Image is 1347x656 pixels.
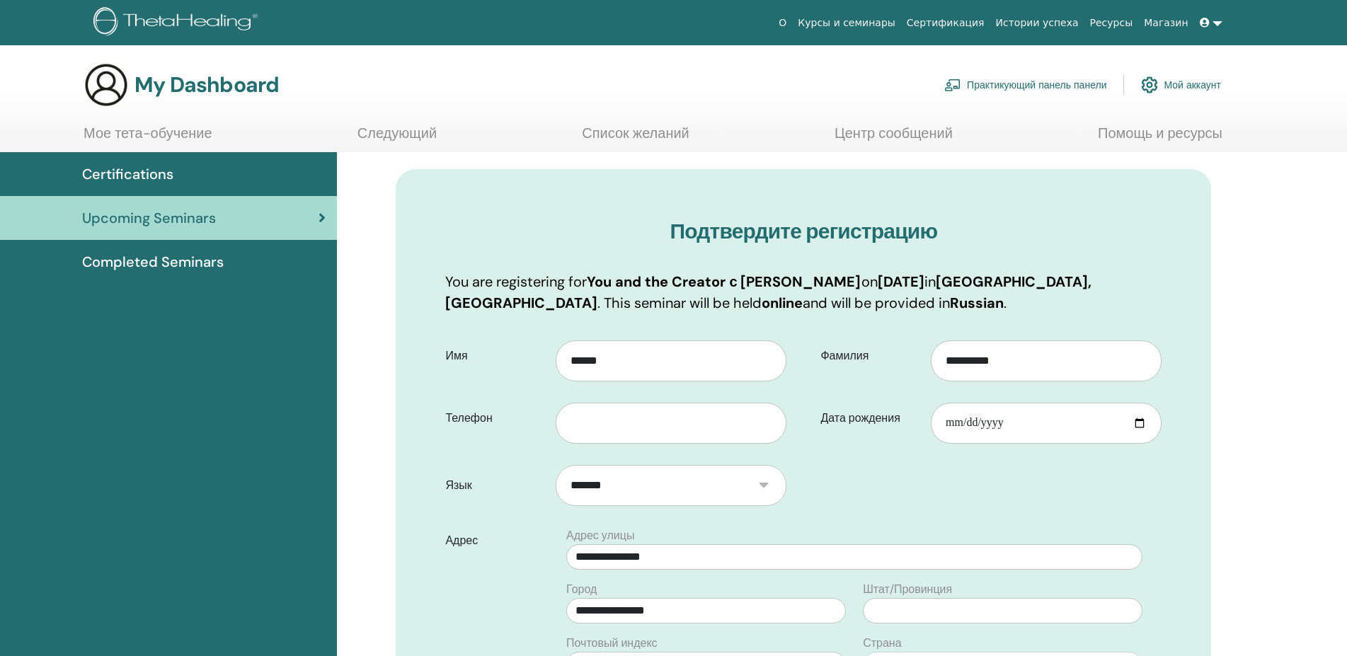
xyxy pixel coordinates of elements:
[134,72,279,98] h3: My Dashboard
[990,10,1084,36] a: Истории успеха
[762,294,803,312] b: online
[566,581,597,598] label: Город
[1141,69,1221,100] a: Мой аккаунт
[950,294,1004,312] b: Russian
[435,527,558,554] label: Адрес
[582,125,689,152] a: Список желаний
[82,251,224,272] span: Completed Seminars
[84,62,129,108] img: generic-user-icon.jpg
[944,79,961,91] img: chalkboard-teacher.svg
[82,207,216,229] span: Upcoming Seminars
[93,7,263,39] img: logo.png
[84,125,212,152] a: Мое тета-обучение
[773,10,792,36] a: О
[357,125,437,152] a: Следующий
[1141,73,1158,97] img: cog.svg
[792,10,901,36] a: Курсы и семинары
[445,271,1162,313] p: You are registering for on in . This seminar will be held and will be provided in .
[566,527,634,544] label: Адрес улицы
[566,635,658,652] label: Почтовый индекс
[944,69,1106,100] a: Практикующий панель панели
[901,10,990,36] a: Сертификация
[1098,125,1222,152] a: Помощь и ресурсы
[1138,10,1193,36] a: Магазин
[878,272,924,291] b: [DATE]
[835,125,953,152] a: Центр сообщений
[810,405,931,432] label: Дата рождения
[435,343,556,369] label: Имя
[810,343,931,369] label: Фамилия
[445,219,1162,244] h3: Подтвердите регистрацию
[587,272,861,291] b: You and the Creator с [PERSON_NAME]
[435,472,556,499] label: Язык
[435,405,556,432] label: Телефон
[863,581,952,598] label: Штат/Провинция
[82,163,173,185] span: Certifications
[1084,10,1139,36] a: Ресурсы
[863,635,901,652] label: Страна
